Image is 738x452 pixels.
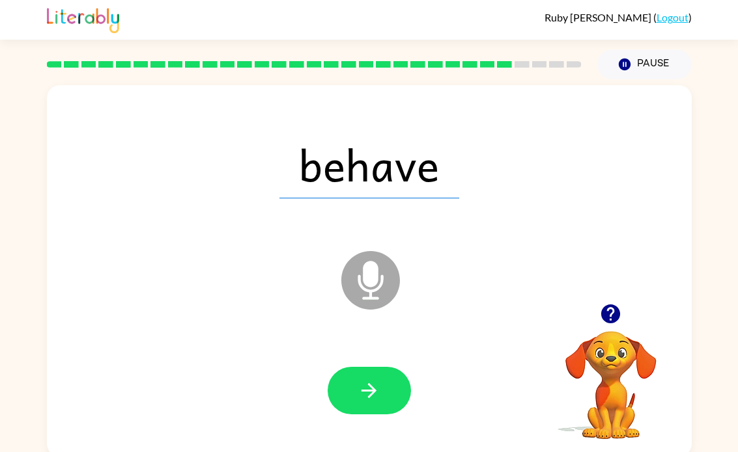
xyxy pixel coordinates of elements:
span: behave [279,131,459,198]
video: Your browser must support playing .mp4 files to use Literably. Please try using another browser. [546,311,676,441]
span: Ruby [PERSON_NAME] [545,11,653,23]
button: Pause [597,49,692,79]
a: Logout [657,11,688,23]
div: ( ) [545,11,692,23]
img: Literably [47,5,119,33]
